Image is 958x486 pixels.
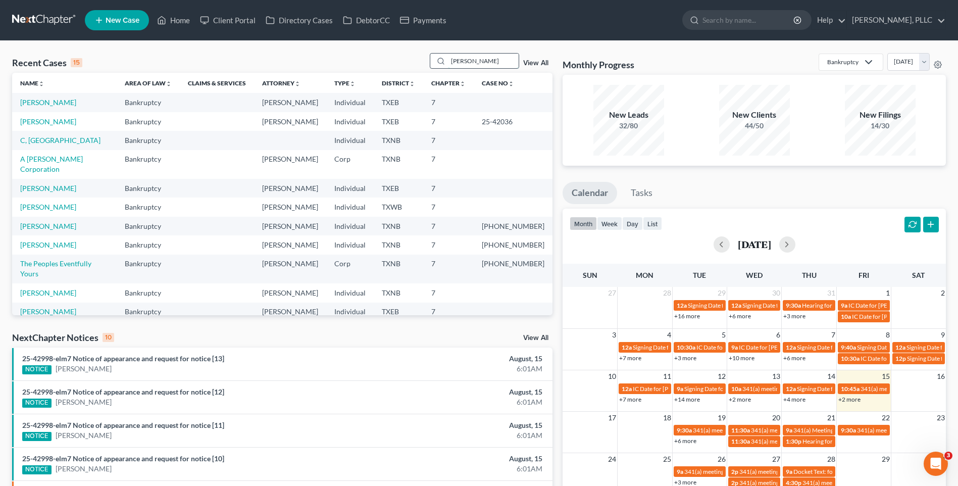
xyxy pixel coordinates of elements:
[374,235,423,254] td: TXNB
[117,303,180,321] td: Bankruptcy
[684,385,838,393] span: Signing Date for [PERSON_NAME], [GEOGRAPHIC_DATA]
[423,198,474,216] td: 7
[830,329,836,341] span: 7
[117,93,180,112] td: Bankruptcy
[593,109,664,121] div: New Leads
[622,217,643,230] button: day
[22,365,52,374] div: NOTICE
[797,385,887,393] span: Signing Date for [PERSON_NAME]
[117,150,180,179] td: Bankruptcy
[729,354,754,362] a: +10 more
[20,240,76,249] a: [PERSON_NAME]
[633,344,750,351] span: Signing Date for [PERSON_NAME], Tereyana
[739,468,837,475] span: 341(a) meeting for [PERSON_NAME]
[374,93,423,112] td: TXEB
[845,121,916,131] div: 14/30
[881,412,891,424] span: 22
[662,287,672,299] span: 28
[56,397,112,407] a: [PERSON_NAME]
[423,283,474,302] td: 7
[376,364,542,374] div: 6:01AM
[677,302,687,309] span: 12a
[254,93,326,112] td: [PERSON_NAME]
[376,454,542,464] div: August, 15
[20,259,91,278] a: The Peoples Eventfully Yours
[338,11,395,29] a: DebtorCC
[376,420,542,430] div: August, 15
[702,11,795,29] input: Search by name...
[597,217,622,230] button: week
[20,222,76,230] a: [PERSON_NAME]
[431,79,466,87] a: Chapterunfold_more
[622,182,662,204] a: Tasks
[924,452,948,476] iframe: Intercom live chat
[721,329,727,341] span: 5
[334,79,356,87] a: Typeunfold_more
[22,387,224,396] a: 25-42998-elm7 Notice of appearance and request for notice [12]
[38,81,44,87] i: unfold_more
[802,271,817,279] span: Thu
[20,307,76,316] a: [PERSON_NAME]
[152,11,195,29] a: Home
[22,354,224,363] a: 25-42998-elm7 Notice of appearance and request for notice [13]
[254,255,326,283] td: [PERSON_NAME]
[125,79,172,87] a: Area of Lawunfold_more
[861,355,938,362] span: IC Date for [PERSON_NAME]
[936,412,946,424] span: 23
[895,344,905,351] span: 12a
[71,58,82,67] div: 15
[607,370,617,382] span: 10
[885,329,891,341] span: 8
[254,235,326,254] td: [PERSON_NAME]
[719,109,790,121] div: New Clients
[523,334,548,342] a: View All
[881,370,891,382] span: 15
[326,303,374,321] td: Individual
[912,271,925,279] span: Sat
[857,426,954,434] span: 341(a) meeting for [PERSON_NAME]
[423,303,474,321] td: 7
[802,302,934,309] span: Hearing for [PERSON_NAME] & [PERSON_NAME]
[474,255,552,283] td: [PHONE_NUMBER]
[662,370,672,382] span: 11
[374,179,423,198] td: TXEB
[775,329,781,341] span: 6
[474,112,552,131] td: 25-42036
[885,287,891,299] span: 1
[395,11,451,29] a: Payments
[940,329,946,341] span: 9
[771,287,781,299] span: 30
[940,287,946,299] span: 2
[845,109,916,121] div: New Filings
[117,198,180,216] td: Bankruptcy
[751,438,848,445] span: 341(a) meeting for [PERSON_NAME]
[374,255,423,283] td: TXNB
[423,179,474,198] td: 7
[826,287,836,299] span: 31
[409,81,415,87] i: unfold_more
[841,344,856,351] span: 9:40a
[166,81,172,87] i: unfold_more
[771,453,781,465] span: 27
[717,287,727,299] span: 29
[786,426,792,434] span: 9a
[349,81,356,87] i: unfold_more
[693,426,790,434] span: 341(a) meeting for [PERSON_NAME]
[729,312,751,320] a: +6 more
[841,313,851,320] span: 10a
[374,112,423,131] td: TXEB
[936,370,946,382] span: 16
[20,136,100,144] a: C, [GEOGRAPHIC_DATA]
[802,438,906,445] span: Hearing for Alleo Holdings Corporation
[103,333,114,342] div: 10
[717,453,727,465] span: 26
[731,438,750,445] span: 11:30a
[619,396,641,403] a: +7 more
[636,271,653,279] span: Mon
[826,412,836,424] span: 21
[376,397,542,407] div: 6:01AM
[786,438,801,445] span: 1:30p
[326,112,374,131] td: Individual
[56,430,112,441] a: [PERSON_NAME]
[326,235,374,254] td: Individual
